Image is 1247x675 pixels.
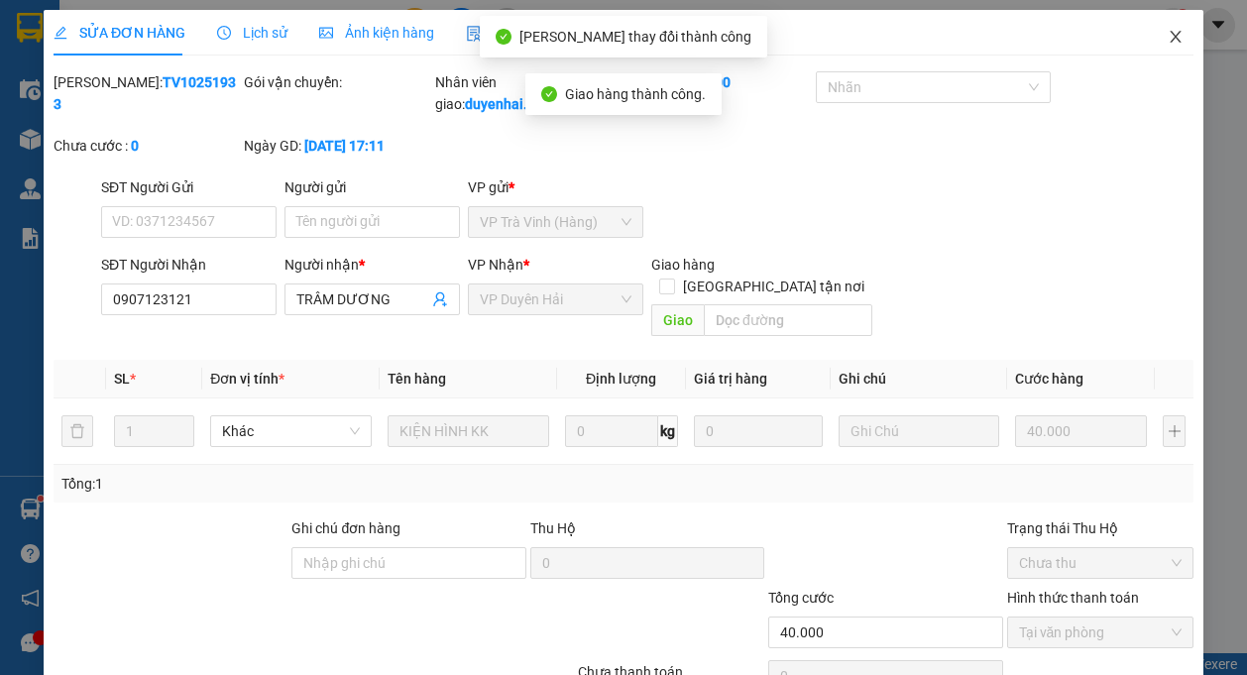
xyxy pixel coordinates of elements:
[694,415,823,447] input: 0
[839,415,1000,447] input: Ghi Chú
[651,304,704,336] span: Giao
[101,176,277,198] div: SĐT Người Gửi
[565,86,706,102] span: Giao hàng thành công.
[54,71,240,115] div: [PERSON_NAME]:
[291,520,400,536] label: Ghi chú đơn hàng
[13,126,65,145] span: KHÁCH
[388,371,446,387] span: Tên hàng
[8,126,65,145] span: -
[651,257,715,273] span: Giao hàng
[8,39,193,76] span: VP [PERSON_NAME] -
[586,371,656,387] span: Định lượng
[54,26,67,40] span: edit
[831,360,1008,398] th: Ghi chú
[304,138,385,154] b: [DATE] 17:11
[114,371,130,387] span: SL
[496,29,511,45] span: check-circle
[284,254,460,276] div: Người nhận
[284,176,460,198] div: Người gửi
[54,25,185,41] span: SỬA ĐƠN HÀNG
[1015,371,1083,387] span: Cước hàng
[466,25,675,41] span: Yêu cầu xuất hóa đơn điện tử
[465,96,590,112] b: duyenhai.kimhoang
[319,26,333,40] span: picture
[1148,10,1203,65] button: Close
[217,26,231,40] span: clock-circle
[466,26,482,42] img: icon
[8,85,289,123] p: NHẬN:
[8,39,289,76] p: GỬI:
[388,415,549,447] input: VD: Bàn, Ghế
[210,371,284,387] span: Đơn vị tính
[658,415,678,447] span: kg
[66,11,230,30] strong: BIÊN NHẬN GỬI HÀNG
[1007,590,1139,606] label: Hình thức thanh toán
[101,254,277,276] div: SĐT Người Nhận
[217,25,287,41] span: Lịch sử
[704,304,872,336] input: Dọc đường
[54,135,240,157] div: Chưa cước :
[480,207,631,237] span: VP Trà Vinh (Hàng)
[61,415,93,447] button: delete
[541,86,557,102] span: check-circle
[8,85,199,123] span: VP [PERSON_NAME] ([GEOGRAPHIC_DATA])
[244,135,430,157] div: Ngày GD:
[530,520,576,536] span: Thu Hộ
[468,176,643,198] div: VP gửi
[319,25,434,41] span: Ảnh kiện hàng
[1019,618,1182,647] span: Tại văn phòng
[768,590,834,606] span: Tổng cước
[435,71,622,115] div: Nhân viên giao:
[1168,29,1184,45] span: close
[244,71,430,93] div: Gói vận chuyển:
[468,257,523,273] span: VP Nhận
[61,473,483,495] div: Tổng: 1
[8,57,128,76] span: [PERSON_NAME]
[432,291,448,307] span: user-add
[1007,517,1193,539] div: Trạng thái Thu Hộ
[625,71,812,93] div: Cước rồi :
[8,148,48,167] span: GIAO:
[1015,415,1147,447] input: 0
[694,371,767,387] span: Giá trị hàng
[131,138,139,154] b: 0
[1019,548,1182,578] span: Chưa thu
[480,284,631,314] span: VP Duyên Hải
[519,29,751,45] span: [PERSON_NAME] thay đổi thành công
[675,276,872,297] span: [GEOGRAPHIC_DATA] tận nơi
[1163,415,1186,447] button: plus
[222,416,360,446] span: Khác
[291,547,525,579] input: Ghi chú đơn hàng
